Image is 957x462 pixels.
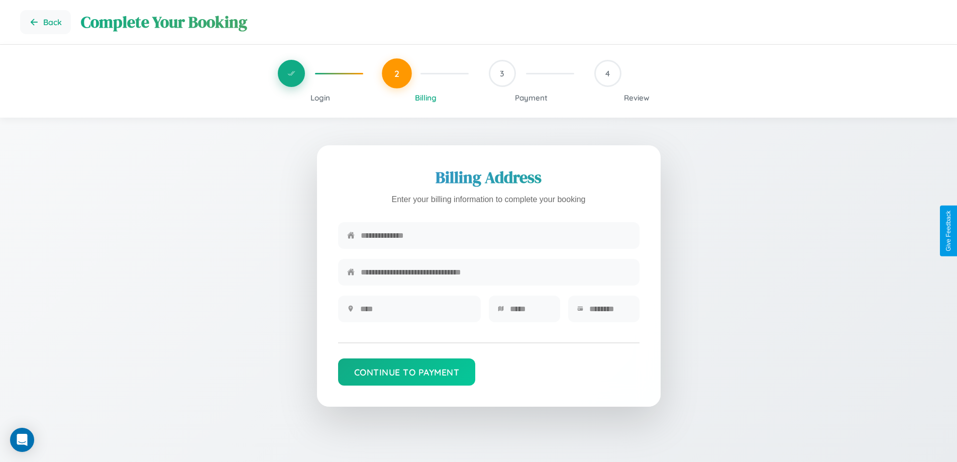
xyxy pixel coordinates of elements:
span: 4 [605,68,610,78]
button: Continue to Payment [338,358,476,386]
div: Open Intercom Messenger [10,428,34,452]
span: 2 [394,68,399,79]
span: Billing [415,93,437,103]
h2: Billing Address [338,166,640,189]
div: Give Feedback [945,211,952,251]
span: 3 [500,68,504,78]
span: Login [310,93,330,103]
span: Review [624,93,650,103]
h1: Complete Your Booking [81,11,937,33]
span: Payment [515,93,548,103]
button: Go back [20,10,71,34]
p: Enter your billing information to complete your booking [338,193,640,207]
